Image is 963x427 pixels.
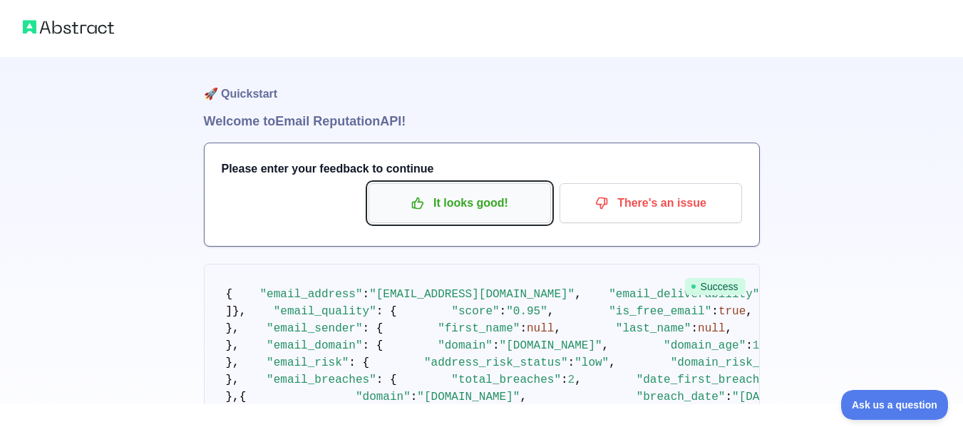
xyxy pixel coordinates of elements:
span: "total_breaches" [451,374,561,386]
span: "0.95" [506,305,547,318]
span: "email_domain" [267,339,362,352]
span: : [493,339,500,352]
span: "low" [575,356,609,369]
span: "address_risk_status" [424,356,568,369]
span: "[DOMAIN_NAME]" [500,339,602,352]
span: : [411,391,418,403]
span: "domain_age" [664,339,746,352]
h3: Please enter your feedback to continue [222,160,742,178]
img: Abstract logo [23,17,114,37]
iframe: Toggle Customer Support [841,390,949,420]
span: "last_name" [616,322,691,335]
button: There's an issue [560,183,742,223]
span: : [500,305,507,318]
span: Success [685,278,746,295]
span: : [711,305,719,318]
span: "email_quality" [274,305,376,318]
span: , [746,305,753,318]
span: , [725,322,732,335]
span: : { [349,356,369,369]
span: : [691,322,698,335]
span: , [554,322,561,335]
span: "domain" [356,391,411,403]
h1: Welcome to Email Reputation API! [204,111,760,131]
span: "domain" [438,339,493,352]
p: There's an issue [570,191,731,215]
span: "email_deliverability" [609,288,759,301]
span: "is_free_email" [609,305,711,318]
span: : [520,322,527,335]
span: : [561,374,568,386]
span: "email_risk" [267,356,349,369]
span: , [547,305,555,318]
span: "[DOMAIN_NAME]" [417,391,520,403]
span: : { [363,322,383,335]
button: It looks good! [369,183,551,223]
span: "date_first_breached" [637,374,781,386]
p: It looks good! [379,191,540,215]
span: { [226,288,233,301]
span: "[EMAIL_ADDRESS][DOMAIN_NAME]" [369,288,575,301]
span: : [746,339,753,352]
span: "[DATE]" [732,391,787,403]
h1: 🚀 Quickstart [204,57,760,111]
span: : { [376,374,397,386]
span: , [575,288,582,301]
span: , [602,339,609,352]
span: "domain_risk_status" [671,356,808,369]
span: 11019 [753,339,787,352]
span: null [527,322,554,335]
span: , [520,391,527,403]
span: , [609,356,616,369]
span: null [698,322,725,335]
span: : [363,288,370,301]
span: "email_address" [260,288,363,301]
span: , [575,374,582,386]
span: "first_name" [438,322,520,335]
span: "score" [451,305,499,318]
span: "breach_date" [637,391,726,403]
span: : { [376,305,397,318]
span: : [568,356,575,369]
span: "email_breaches" [267,374,376,386]
span: : { [363,339,383,352]
span: "email_sender" [267,322,362,335]
span: true [719,305,746,318]
span: 2 [568,374,575,386]
span: : [725,391,732,403]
